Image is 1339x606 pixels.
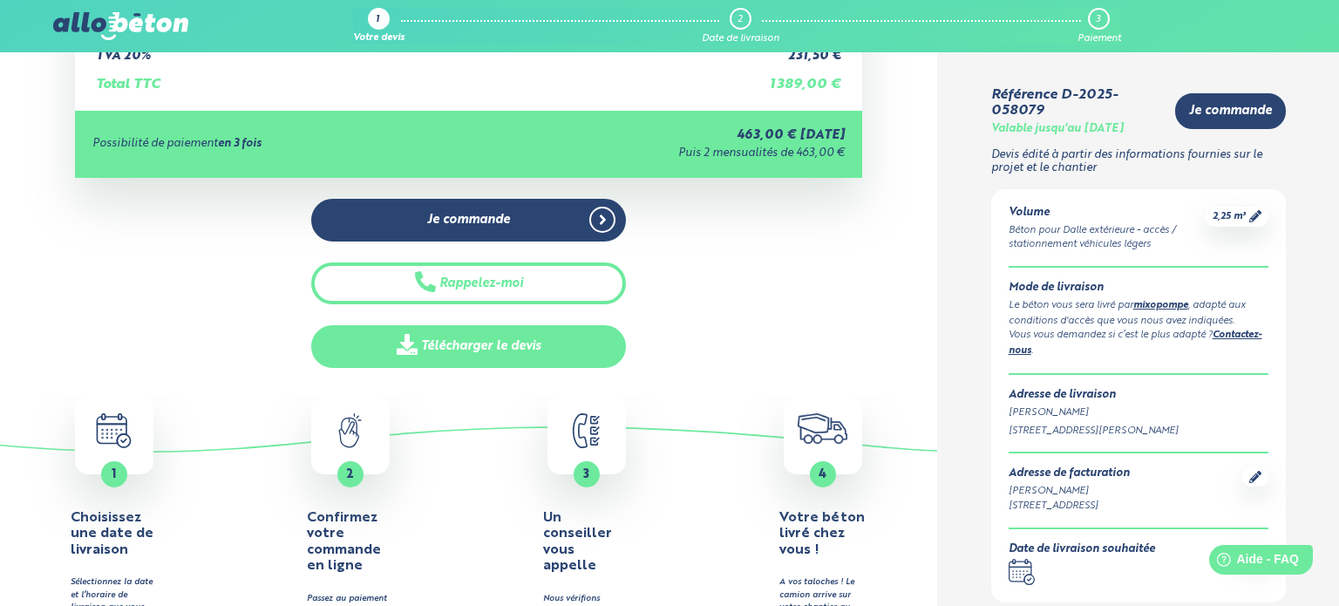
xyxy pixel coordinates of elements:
a: Je commande [311,199,626,242]
img: allobéton [53,12,187,40]
span: 2 [346,468,354,480]
div: 2 [737,14,743,25]
strong: en 3 fois [218,138,262,149]
p: Devis édité à partir des informations fournies sur le projet et le chantier [991,149,1286,174]
span: 1 [112,468,116,480]
span: Je commande [427,213,510,228]
td: 1 389,00 € [761,63,845,92]
div: 1 [376,15,379,26]
h4: Un conseiller vous appelle [543,510,630,575]
div: Date de livraison souhaitée [1009,543,1155,556]
a: 2 Confirmez votre commande en ligne Passez au paiement [236,396,464,606]
div: Votre devis [353,33,404,44]
iframe: Help widget launcher [1184,538,1320,587]
h4: Confirmez votre commande en ligne [307,510,394,575]
div: Puis 2 mensualités de 463,00 € [472,147,845,160]
h4: Votre béton livré chez vous ! [779,510,867,558]
div: Valable jusqu'au [DATE] [991,123,1124,136]
div: Béton pour Dalle extérieure - accès / stationnement véhicules légers [1009,223,1206,253]
a: Télécharger le devis [311,325,626,368]
div: Possibilité de paiement [92,138,472,151]
div: Paiement [1077,33,1121,44]
div: [STREET_ADDRESS] [1009,499,1130,514]
img: truck.c7a9816ed8b9b1312949.png [798,413,847,444]
div: Mode de livraison [1009,282,1268,295]
div: Passez au paiement [307,593,394,605]
span: 3 [583,468,589,480]
div: 3 [1096,14,1100,25]
div: 463,00 € [DATE] [472,128,845,143]
div: [PERSON_NAME] [1009,484,1130,499]
div: Vous vous demandez si c’est le plus adapté ? . [1009,328,1268,359]
td: Total TTC [92,63,761,92]
span: Je commande [1189,104,1272,119]
div: Adresse de facturation [1009,467,1130,480]
a: 1 Votre devis [353,8,404,44]
button: Rappelez-moi [311,262,626,305]
div: Adresse de livraison [1009,389,1268,402]
div: [STREET_ADDRESS][PERSON_NAME] [1009,424,1268,439]
div: Volume [1009,207,1206,220]
div: Le béton vous sera livré par , adapté aux conditions d'accès que vous nous avez indiquées. [1009,298,1268,329]
a: 2 Date de livraison [702,8,779,44]
div: Date de livraison [702,33,779,44]
span: 4 [819,468,826,480]
a: mixopompe [1133,301,1188,310]
div: Référence D-2025-058079 [991,87,1161,119]
h4: Choisissez une date de livraison [71,510,158,558]
a: 3 Paiement [1077,8,1121,44]
div: [PERSON_NAME] [1009,405,1268,420]
a: Je commande [1175,93,1286,129]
